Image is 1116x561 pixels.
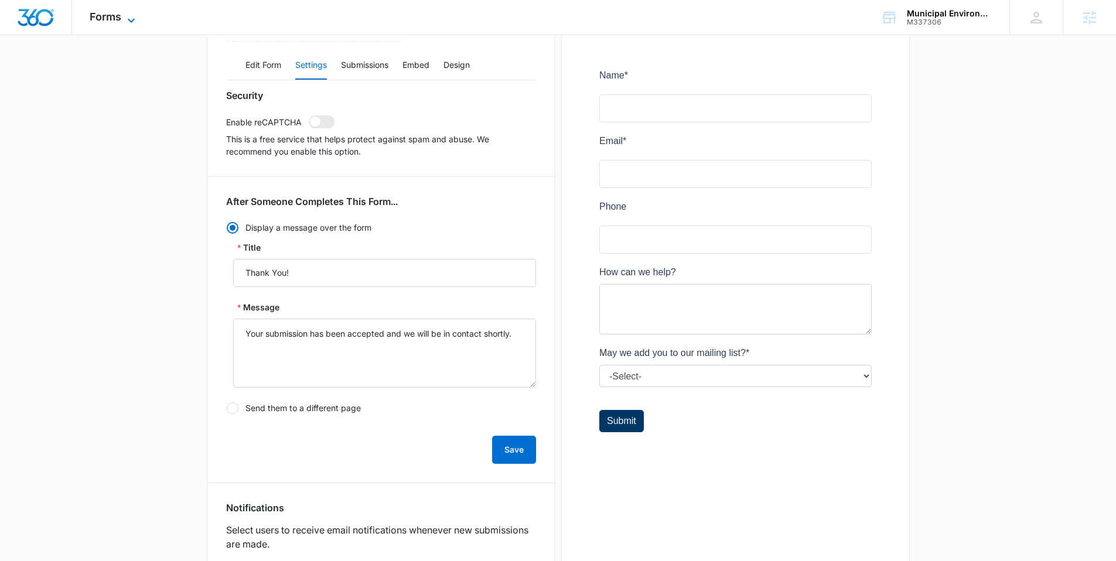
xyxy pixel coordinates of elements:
span: Forms [90,11,121,23]
p: Enable reCAPTCHA [226,116,302,128]
p: This is a free service that helps protect against spam and abuse. We recommend you enable this op... [226,133,536,158]
button: Design [443,52,470,80]
h3: Security [226,90,263,101]
label: Display a message over the form [226,221,536,234]
label: Send them to a different page [226,402,536,415]
span: Submit [8,347,37,357]
input: Title [233,259,536,287]
button: Save [492,436,536,464]
p: Select users to receive email notifications whenever new submissions are made. [226,523,536,551]
label: Message [238,301,279,314]
button: Settings [295,52,327,80]
button: Submissions [341,52,388,80]
div: account id [907,18,992,26]
textarea: Message [233,319,536,388]
button: Edit Form [245,52,281,80]
h3: Notifications [226,502,284,514]
h3: After Someone Completes This Form... [226,196,398,207]
div: account name [907,9,992,18]
button: Embed [402,52,429,80]
label: Title [238,241,261,254]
